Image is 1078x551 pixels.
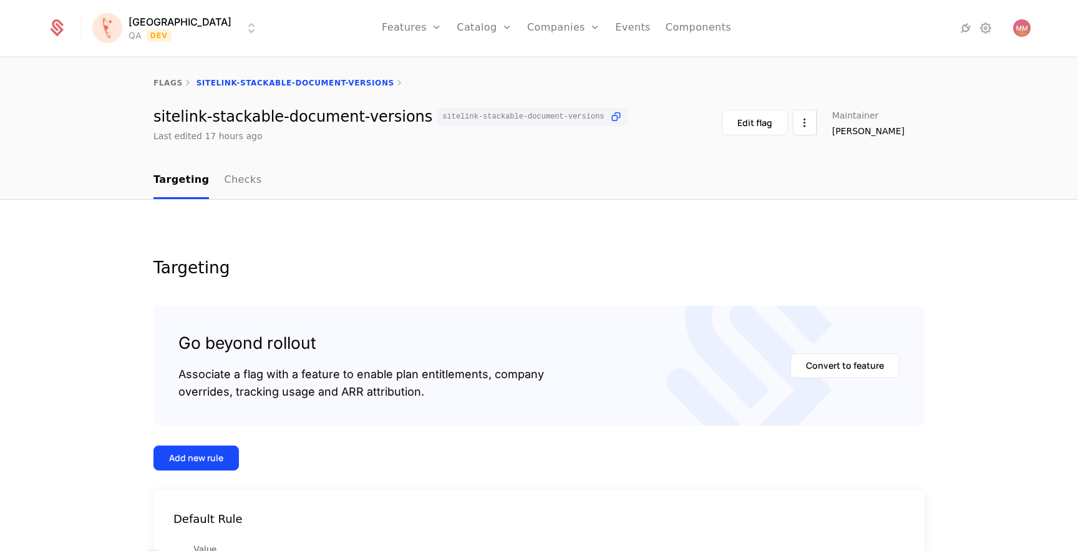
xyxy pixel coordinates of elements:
[793,110,817,135] button: Select action
[92,13,122,43] img: Florence
[153,162,925,199] nav: Main
[978,21,993,36] a: Settings
[1013,19,1031,37] img: Marko Milosavljevic
[178,366,544,401] div: Associate a flag with a feature to enable plan entitlements, company overrides, tracking usage an...
[153,260,925,276] div: Targeting
[153,162,209,199] a: Targeting
[153,162,261,199] ul: Choose Sub Page
[153,446,239,471] button: Add new rule
[224,162,261,199] a: Checks
[129,14,231,29] span: [GEOGRAPHIC_DATA]
[153,108,628,126] div: sitelink-stackable-document-versions
[442,113,604,120] span: sitelink-stackable-document-versions
[147,29,172,42] span: Dev
[153,510,925,528] div: Default Rule
[737,117,772,129] div: Edit flag
[178,331,544,356] div: Go beyond rollout
[153,79,183,87] a: flags
[153,130,263,142] div: Last edited 17 hours ago
[832,125,905,137] span: [PERSON_NAME]
[169,452,223,464] div: Add new rule
[129,29,142,42] div: QA
[96,14,259,42] button: Select environment
[722,110,788,135] button: Edit flag
[832,111,879,120] span: Maintainer
[958,21,973,36] a: Integrations
[790,353,900,378] button: Convert to feature
[1013,19,1031,37] button: Open user button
